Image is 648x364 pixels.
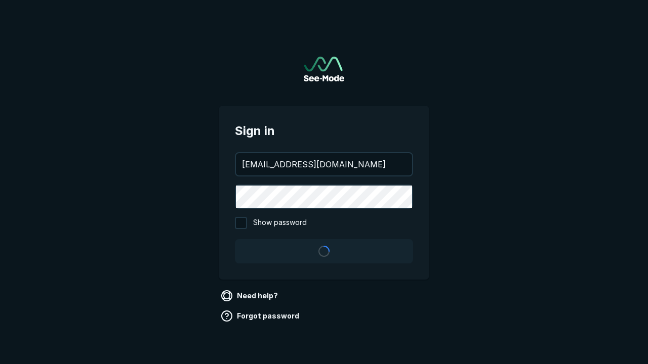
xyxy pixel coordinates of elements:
a: Go to sign in [304,57,344,81]
img: See-Mode Logo [304,57,344,81]
input: your@email.com [236,153,412,175]
a: Need help? [219,288,282,304]
span: Show password [253,217,307,229]
span: Sign in [235,122,413,140]
a: Forgot password [219,308,303,324]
